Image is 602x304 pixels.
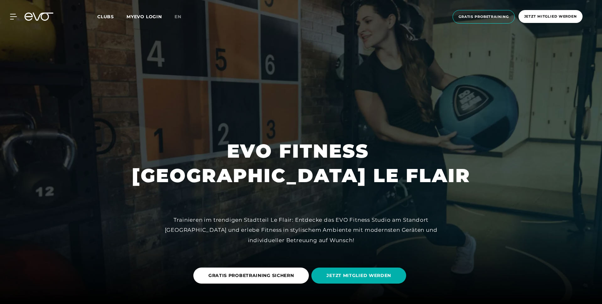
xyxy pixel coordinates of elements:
span: Jetzt Mitglied werden [524,14,577,19]
a: Jetzt Mitglied werden [517,10,584,24]
h1: EVO FITNESS [GEOGRAPHIC_DATA] LE FLAIR [132,139,470,188]
a: JETZT MITGLIED WERDEN [311,263,409,288]
a: Clubs [97,14,126,19]
span: Clubs [97,14,114,19]
span: en [175,14,181,19]
a: en [175,13,189,20]
div: Trainieren im trendigen Stadtteil Le Flair: Entdecke das EVO Fitness Studio am Standort [GEOGRAPH... [160,215,442,245]
a: GRATIS PROBETRAINING SICHERN [193,263,312,288]
a: Gratis Probetraining [451,10,517,24]
span: Gratis Probetraining [459,14,509,19]
a: MYEVO LOGIN [126,14,162,19]
span: JETZT MITGLIED WERDEN [326,272,391,279]
span: GRATIS PROBETRAINING SICHERN [208,272,294,279]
